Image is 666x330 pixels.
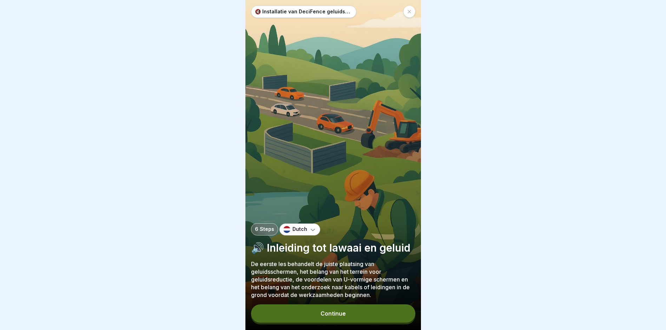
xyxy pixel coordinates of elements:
[255,9,352,15] p: 🔇 Installatie van DeciFence geluidsschermen
[251,260,415,299] p: De eerste les behandelt de juiste plaatsing van geluidsschermen, het belang van het terrein voor ...
[251,241,415,254] p: 🔊 Inleiding tot lawaai en geluid
[283,226,290,233] img: nl.svg
[251,304,415,323] button: Continue
[292,226,307,232] p: Dutch
[255,226,274,232] p: 6 Steps
[321,310,346,317] div: Continue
